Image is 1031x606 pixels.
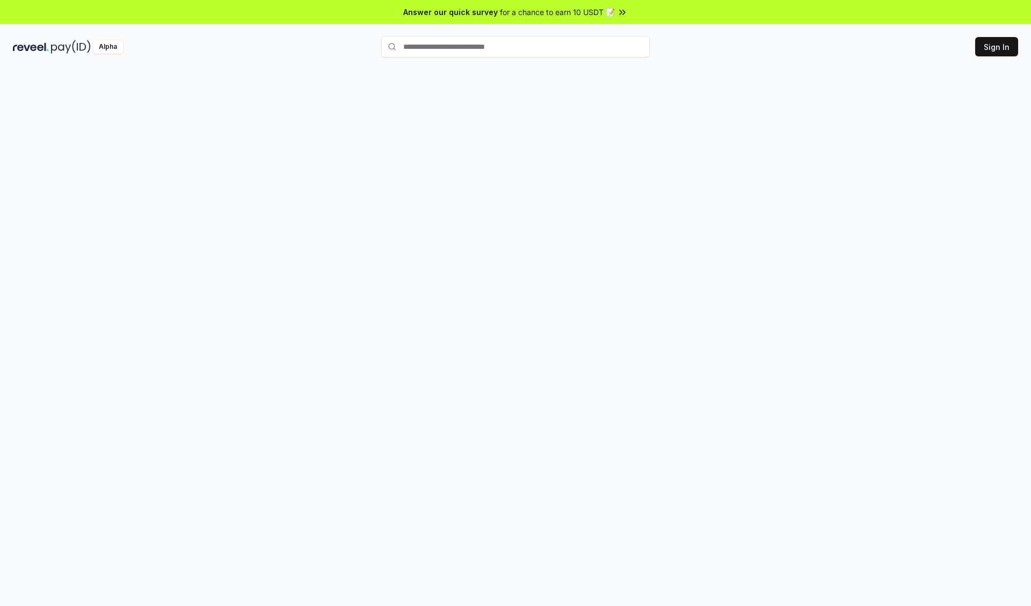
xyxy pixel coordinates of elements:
img: pay_id [51,40,91,54]
div: Alpha [93,40,123,54]
button: Sign In [975,37,1018,56]
span: for a chance to earn 10 USDT 📝 [500,6,615,18]
img: reveel_dark [13,40,49,54]
span: Answer our quick survey [403,6,498,18]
